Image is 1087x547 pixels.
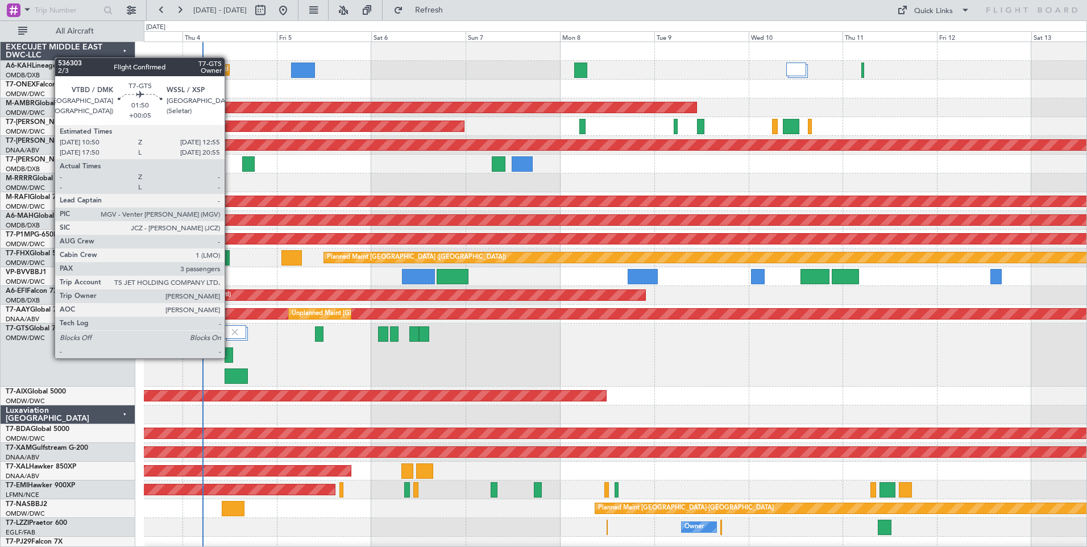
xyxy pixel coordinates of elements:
[6,109,45,117] a: OMDW/DWC
[6,325,68,332] a: T7-GTSGlobal 7500
[6,213,72,219] a: A6-MAHGlobal 7500
[6,231,34,238] span: T7-P1MP
[6,325,29,332] span: T7-GTS
[6,388,66,395] a: T7-AIXGlobal 5000
[6,288,27,295] span: A6-EFI
[193,5,247,15] span: [DATE] - [DATE]
[6,491,39,499] a: LFMN/NCE
[6,90,45,98] a: OMDW/DWC
[6,194,30,201] span: M-RAFI
[684,519,704,536] div: Owner
[6,119,110,126] a: T7-[PERSON_NAME]Global 7500
[119,287,231,304] div: Planned Maint Dubai (Al Maktoum Intl)
[6,501,31,508] span: T7-NAS
[560,31,654,42] div: Mon 8
[6,175,32,182] span: M-RRRR
[6,269,30,276] span: VP-BVV
[6,277,45,286] a: OMDW/DWC
[6,156,72,163] span: T7-[PERSON_NAME]
[6,259,45,267] a: OMDW/DWC
[6,71,40,80] a: OMDB/DXB
[6,194,68,201] a: M-RAFIGlobal 7500
[6,482,75,489] a: T7-EMIHawker 900XP
[6,538,63,545] a: T7-PJ29Falcon 7X
[6,463,29,470] span: T7-XAL
[6,445,88,451] a: T7-XAMGulfstream G-200
[6,221,40,230] a: OMDB/DXB
[6,100,73,107] a: M-AMBRGlobal 5000
[6,288,58,295] a: A6-EFIFalcon 7X
[6,213,34,219] span: A6-MAH
[6,127,45,136] a: OMDW/DWC
[6,184,45,192] a: OMDW/DWC
[13,22,123,40] button: All Aircraft
[6,306,69,313] a: T7-AAYGlobal 7500
[277,31,371,42] div: Fri 5
[6,296,40,305] a: OMDB/DXB
[388,1,457,19] button: Refresh
[6,146,39,155] a: DNAA/ABV
[6,426,31,433] span: T7-BDA
[182,31,277,42] div: Thu 4
[146,23,165,32] div: [DATE]
[6,138,110,144] a: T7-[PERSON_NAME]Global 6000
[6,463,76,470] a: T7-XALHawker 850XP
[749,31,843,42] div: Wed 10
[654,31,749,42] div: Tue 9
[6,63,32,69] span: A6-KAH
[6,520,67,527] a: T7-LZZIPraetor 600
[6,397,45,405] a: OMDW/DWC
[6,528,35,537] a: EGLF/FAB
[6,453,39,462] a: DNAA/ABV
[6,119,72,126] span: T7-[PERSON_NAME]
[30,27,120,35] span: All Aircraft
[35,2,100,19] input: Trip Number
[405,6,453,14] span: Refresh
[843,31,937,42] div: Thu 11
[6,250,30,257] span: T7-FHX
[6,81,67,88] a: T7-ONEXFalcon 8X
[6,445,32,451] span: T7-XAM
[6,81,36,88] span: T7-ONEX
[6,334,45,342] a: OMDW/DWC
[914,6,953,17] div: Quick Links
[891,1,976,19] button: Quick Links
[6,501,47,508] a: T7-NASBBJ2
[6,269,47,276] a: VP-BVVBBJ1
[937,31,1031,42] div: Fri 12
[6,63,75,69] a: A6-KAHLineage 1000
[6,100,35,107] span: M-AMBR
[6,315,39,324] a: DNAA/ABV
[292,305,460,322] div: Unplanned Maint [GEOGRAPHIC_DATA] (Al Maktoum Intl)
[6,472,39,480] a: DNAA/ABV
[6,250,68,257] a: T7-FHXGlobal 5000
[6,138,72,144] span: T7-[PERSON_NAME]
[6,434,45,443] a: OMDW/DWC
[6,482,28,489] span: T7-EMI
[6,426,69,433] a: T7-BDAGlobal 5000
[598,500,774,517] div: Planned Maint [GEOGRAPHIC_DATA]-[GEOGRAPHIC_DATA]
[466,31,560,42] div: Sun 7
[6,520,29,527] span: T7-LZZI
[230,327,240,337] img: gray-close.svg
[6,306,30,313] span: T7-AAY
[6,202,45,211] a: OMDW/DWC
[6,165,40,173] a: OMDB/DXB
[6,388,27,395] span: T7-AIX
[6,156,110,163] a: T7-[PERSON_NAME]Global 6000
[6,231,62,238] a: T7-P1MPG-650ER
[6,175,71,182] a: M-RRRRGlobal 6000
[205,61,317,78] div: Planned Maint Dubai (Al Maktoum Intl)
[371,31,466,42] div: Sat 6
[6,240,45,248] a: OMDW/DWC
[6,538,31,545] span: T7-PJ29
[327,249,506,266] div: Planned Maint [GEOGRAPHIC_DATA] ([GEOGRAPHIC_DATA])
[6,509,45,518] a: OMDW/DWC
